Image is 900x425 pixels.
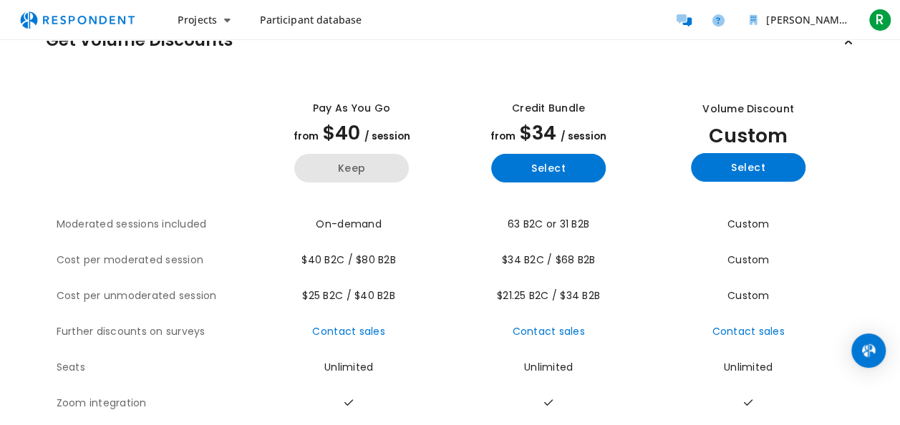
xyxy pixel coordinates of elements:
[868,9,891,31] span: R
[561,130,606,143] span: / session
[57,350,253,386] th: Seats
[691,153,805,182] button: Select yearly custom_static plan
[704,6,732,34] a: Help and support
[294,130,319,143] span: from
[166,7,242,33] button: Projects
[512,324,584,338] a: Contact sales
[866,7,894,33] button: R
[301,253,395,267] span: $40 B2C / $80 B2B
[178,13,217,26] span: Projects
[712,324,784,338] a: Contact sales
[11,6,143,34] img: respondent-logo.png
[248,7,373,33] a: Participant database
[57,314,253,350] th: Further discounts on surveys
[727,253,770,267] span: Custom
[323,119,360,146] span: $40
[520,119,556,146] span: $34
[57,386,253,421] th: Zoom integration
[312,324,384,338] a: Contact sales
[316,217,381,231] span: On-demand
[46,31,233,51] h1: Get Volume Discounts
[669,6,698,34] a: Message participants
[57,278,253,314] th: Cost per unmoderated session
[57,243,253,278] th: Cost per moderated session
[491,154,606,182] button: Select yearly basic plan
[294,154,409,182] button: Keep current yearly payg plan
[702,102,794,117] div: Volume Discount
[738,7,860,33] button: Rosemary Chege Team
[834,26,863,55] button: Keep current plan
[508,217,589,231] span: 63 B2C or 31 B2B
[313,101,390,116] div: Pay as you go
[724,360,773,374] span: Unlimited
[727,288,770,303] span: Custom
[259,13,362,26] span: Participant database
[524,360,573,374] span: Unlimited
[490,130,516,143] span: from
[502,253,595,267] span: $34 B2C / $68 B2B
[851,333,886,368] div: Open Intercom Messenger
[766,13,879,26] span: [PERSON_NAME] Team
[512,101,585,116] div: Credit Bundle
[709,122,788,149] span: Custom
[324,360,373,374] span: Unlimited
[364,130,410,143] span: / session
[727,217,770,231] span: Custom
[302,288,395,303] span: $25 B2C / $40 B2B
[497,288,600,303] span: $21.25 B2C / $34 B2B
[57,207,253,243] th: Moderated sessions included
